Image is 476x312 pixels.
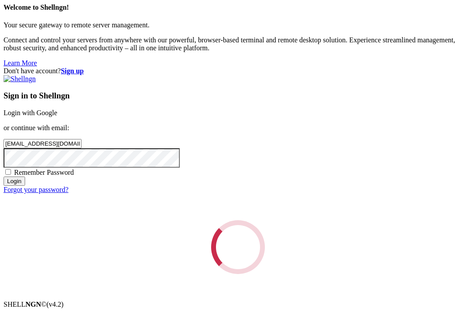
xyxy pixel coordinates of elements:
[47,301,64,308] span: 4.2.0
[14,169,74,176] span: Remember Password
[4,75,36,83] img: Shellngn
[4,4,472,11] h4: Welcome to Shellngn!
[5,169,11,175] input: Remember Password
[4,59,37,67] a: Learn More
[4,91,472,101] h3: Sign in to Shellngn
[4,177,25,186] input: Login
[4,36,472,52] p: Connect and control your servers from anywhere with our powerful, browser-based terminal and remo...
[61,67,84,75] a: Sign up
[4,139,82,148] input: Email address
[4,21,472,29] p: Your secure gateway to remote server management.
[4,301,63,308] span: SHELL ©
[4,186,68,193] a: Forgot your password?
[26,301,41,308] b: NGN
[4,109,57,117] a: Login with Google
[211,220,265,274] div: Loading...
[4,124,472,132] p: or continue with email:
[4,67,472,75] div: Don't have account?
